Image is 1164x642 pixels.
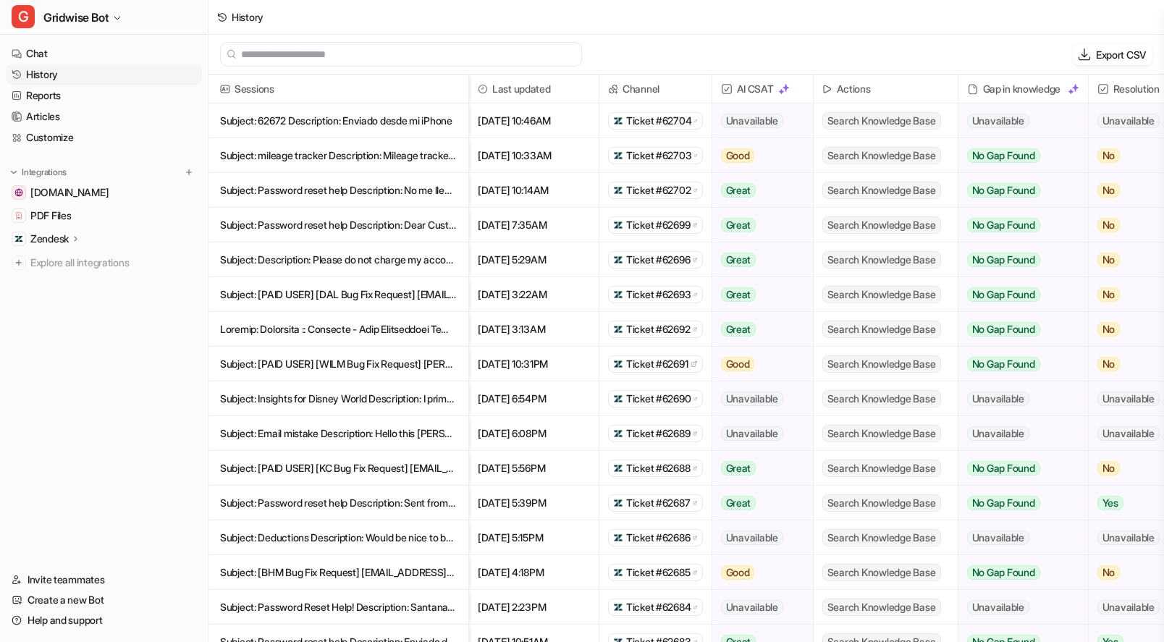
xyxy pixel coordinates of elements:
span: No [1097,322,1121,337]
span: Ticket #62699 [626,218,690,232]
p: Subject: [PAID USER] [KC Bug Fix Request] [EMAIL_ADDRESS][DOMAIN_NAME] Description: *App Version*... [220,451,457,486]
a: Create a new Bot [6,590,202,610]
button: Great [712,242,804,277]
span: Search Knowledge Base [822,564,941,581]
p: Subject: Deductions Description: Would be nice to be able to add other deductions manually for ta... [220,520,457,555]
span: Yes [1097,496,1123,510]
p: Loremip: Dolorsita :: Consecte - Adip Elitseddoei Temporincidid Utlaboreetd Magnaaliqua: Enima Mi... [220,312,457,347]
button: No Gap Found [958,173,1077,208]
img: zendesk [613,498,623,508]
span: Unavailable [1097,426,1160,441]
span: Unavailable [967,600,1029,614]
span: AI CSAT [718,75,807,104]
span: Ticket #62702 [626,183,691,198]
span: [DATE] 10:33AM [475,138,593,173]
span: No Gap Found [967,496,1040,510]
span: Great [721,218,756,232]
span: Ticket #62691 [626,357,688,371]
span: No [1097,253,1121,267]
span: PDF Files [30,208,71,223]
span: Search Knowledge Base [822,494,941,512]
a: Ticket #62691 [613,357,698,371]
span: Great [721,287,756,302]
span: Ticket #62703 [626,148,691,163]
button: Great [712,486,804,520]
span: No Gap Found [967,565,1040,580]
img: zendesk [613,151,623,161]
span: [DATE] 4:18PM [475,555,593,590]
p: Subject: [BHM Bug Fix Request] [EMAIL_ADDRESS][DOMAIN_NAME] Description: *App Version*: 3.71.0 (6... [220,555,457,590]
span: Great [721,183,756,198]
span: Great [721,322,756,337]
span: Explore all integrations [30,251,196,274]
span: Unavailable [967,426,1029,441]
span: Unavailable [1097,392,1160,406]
span: Unavailable [967,531,1029,545]
span: [DATE] 6:54PM [475,381,593,416]
span: [DATE] 5:29AM [475,242,593,277]
span: [DATE] 10:31PM [475,347,593,381]
span: No Gap Found [967,218,1040,232]
a: Articles [6,106,202,127]
button: Good [712,555,804,590]
span: Ticket #62692 [626,322,690,337]
span: No [1097,183,1121,198]
span: Search Knowledge Base [822,112,941,130]
button: No Gap Found [958,347,1077,381]
p: Integrations [22,166,67,178]
p: Subject: Password reset help Description: Dear Customer Support, I am having trouble accessing my... [220,208,457,242]
span: Unavailable [1097,114,1160,128]
span: Last updated [475,75,593,104]
p: Zendesk [30,232,69,246]
button: Good [712,347,804,381]
div: History [232,9,263,25]
a: Ticket #62687 [613,496,698,510]
p: Subject: Password Reset Help! Description: Santana1985 [220,590,457,625]
p: Subject: 62672 Description: Enviado desde mi iPhone [220,104,457,138]
button: No Gap Found [958,451,1077,486]
div: Gap in knowledge [964,75,1082,104]
span: Search Knowledge Base [822,321,941,338]
a: Ticket #62693 [613,287,698,302]
span: Ticket #62690 [626,392,691,406]
button: Great [712,312,804,347]
button: No Gap Found [958,486,1077,520]
a: Invite teammates [6,570,202,590]
a: Ticket #62686 [613,531,698,545]
span: G [12,5,35,28]
span: No [1097,218,1121,232]
span: Good [721,565,755,580]
span: No [1097,148,1121,163]
span: No Gap Found [967,253,1040,267]
span: Unavailable [967,392,1029,406]
a: Reports [6,85,202,106]
span: [DATE] 5:39PM [475,486,593,520]
a: Help and support [6,610,202,630]
a: Ticket #62692 [613,322,698,337]
a: Chat [6,43,202,64]
p: Subject: Email mistake Description: Hello this [PERSON_NAME] I just made a new account with this ... [220,416,457,451]
img: zendesk [613,567,623,578]
span: Search Knowledge Base [822,147,941,164]
span: [DATE] 3:13AM [475,312,593,347]
span: Unavailable [721,600,783,614]
span: [DATE] 2:23PM [475,590,593,625]
button: Export CSV [1073,44,1152,65]
span: Channel [605,75,706,104]
p: Subject: Password reset help Description: Sent from my iPhone [220,486,457,520]
img: zendesk [613,428,623,439]
span: [DATE] 5:15PM [475,520,593,555]
span: Search Knowledge Base [822,425,941,442]
img: zendesk [613,220,623,230]
img: zendesk [613,116,623,126]
span: Good [721,357,755,371]
button: Great [712,173,804,208]
span: Great [721,461,756,476]
span: No Gap Found [967,461,1040,476]
a: Ticket #62699 [613,218,698,232]
span: Search Knowledge Base [822,460,941,477]
span: [DOMAIN_NAME] [30,185,109,200]
span: Search Knowledge Base [822,529,941,546]
span: Search Knowledge Base [822,251,941,269]
button: Great [712,208,804,242]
